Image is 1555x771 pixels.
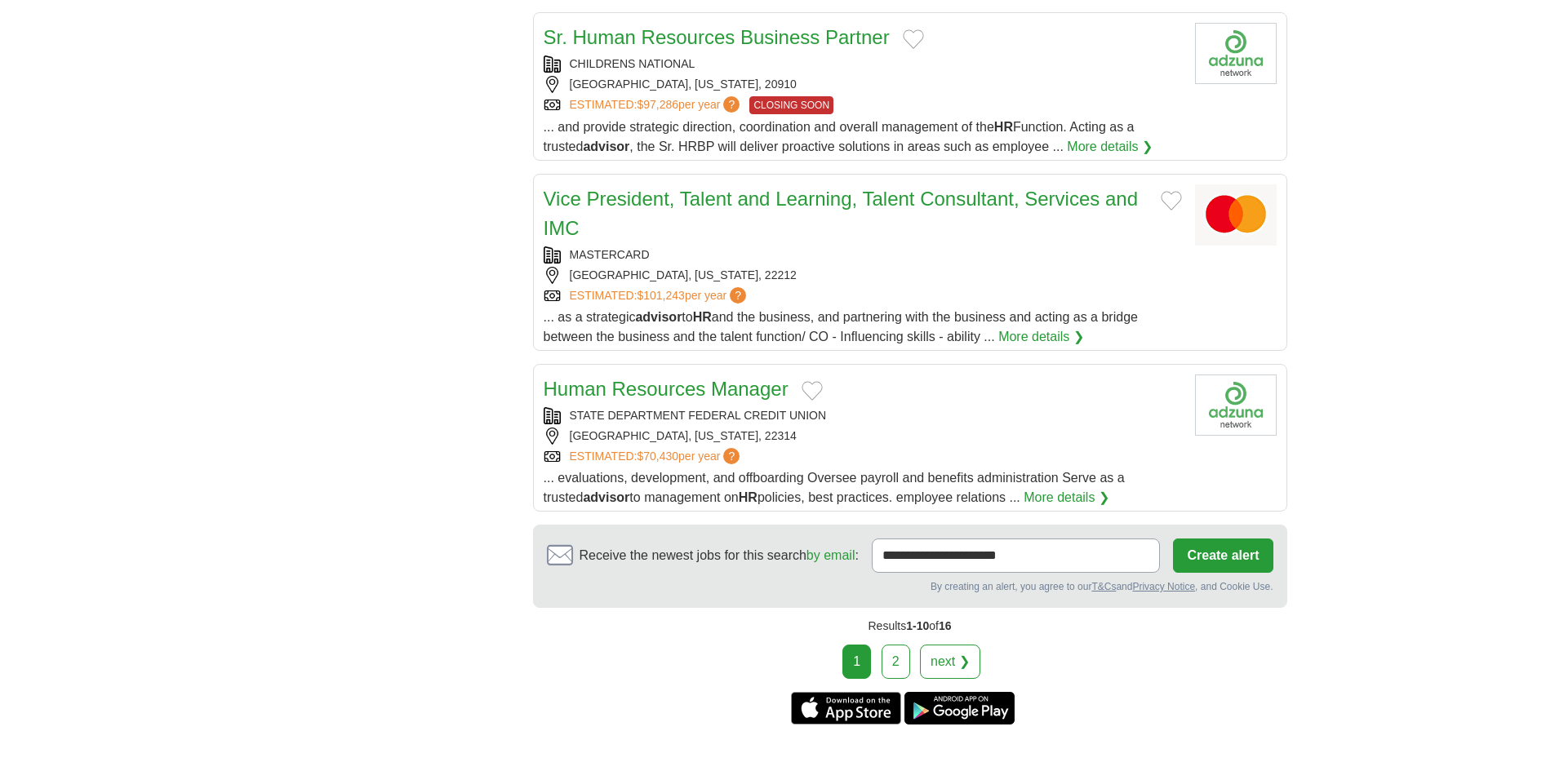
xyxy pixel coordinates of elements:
[580,546,859,565] span: Receive the newest jobs for this search :
[739,490,758,504] strong: HR
[906,619,929,632] span: 1-10
[544,471,1125,504] span: ... evaluations, development, and offboarding Oversee payroll and benefits administration Serve a...
[544,55,1182,73] div: CHILDRENS NATIONAL
[1091,581,1116,592] a: T&Cs
[544,267,1182,284] div: [GEOGRAPHIC_DATA], [US_STATE], 22212
[1161,191,1182,210] button: Add to favorite jobs
[1173,538,1273,573] button: Create alert
[637,98,678,111] span: $97,286
[791,692,901,724] a: Get the iPhone app
[544,120,1135,153] span: ... and provide strategic direction, coordination and overall management of the Function. Acting ...
[583,140,629,153] strong: advisor
[544,310,1138,343] span: ... as a strategic to and the business, and partnering with the business and acting as a bridge b...
[1195,374,1277,436] img: Company logo
[544,76,1182,93] div: [GEOGRAPHIC_DATA], [US_STATE], 20910
[544,378,789,400] a: Human Resources Manager
[544,188,1138,239] a: Vice President, Talent and Learning, Talent Consultant, Services and IMC
[635,310,682,324] strong: advisor
[570,448,744,465] a: ESTIMATED:$70,430per year?
[1132,581,1195,592] a: Privacy Notice
[994,120,1013,134] strong: HR
[802,381,823,401] button: Add to favorite jobs
[570,96,744,114] a: ESTIMATED:$97,286per year?
[730,287,746,304] span: ?
[903,29,924,49] button: Add to favorite jobs
[723,448,740,464] span: ?
[1067,137,1153,157] a: More details ❯
[533,608,1287,645] div: Results of
[1195,184,1277,246] img: MasterCard logo
[998,327,1084,347] a: More details ❯
[723,96,740,113] span: ?
[693,310,712,324] strong: HR
[842,645,871,679] div: 1
[570,287,750,304] a: ESTIMATED:$101,243per year?
[637,289,684,302] span: $101,243
[544,26,890,48] a: Sr. Human Resources Business Partner
[749,96,833,114] span: CLOSING SOON
[1195,23,1277,84] img: Company logo
[904,692,1015,724] a: Get the Android app
[637,450,678,463] span: $70,430
[583,490,629,504] strong: advisor
[806,548,855,562] a: by email
[920,645,980,679] a: next ❯
[1024,488,1109,507] a: More details ❯
[544,407,1182,424] div: STATE DEPARTMENT FEDERAL CREDIT UNION
[547,579,1273,594] div: By creating an alert, you agree to our and , and Cookie Use.
[939,619,952,632] span: 16
[882,645,910,679] a: 2
[544,428,1182,445] div: [GEOGRAPHIC_DATA], [US_STATE], 22314
[570,248,650,261] a: MASTERCARD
